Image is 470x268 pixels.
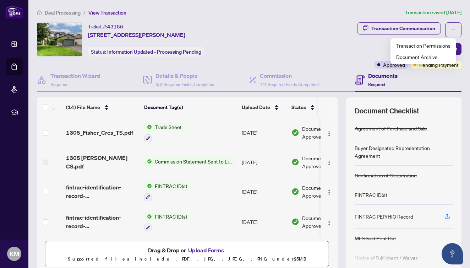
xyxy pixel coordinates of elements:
[242,103,270,111] span: Upload Date
[45,10,81,16] span: Deal Processing
[368,71,398,80] h4: Documents
[66,103,100,111] span: (14) File Name
[239,148,289,176] td: [DATE]
[88,22,123,31] div: Ticket #:
[50,82,67,87] span: Required
[396,53,450,61] span: Document Archive
[383,61,405,69] span: Approved
[144,213,152,220] img: Status Icon
[63,97,141,117] th: (14) File Name
[141,97,239,117] th: Document Tag(s)
[239,117,289,148] td: [DATE]
[88,31,185,39] span: [STREET_ADDRESS][PERSON_NAME]
[152,157,236,165] span: Commission Statement Sent to Listing Brokerage
[152,182,190,190] span: FINTRAC ID(s)
[323,156,335,168] button: Logo
[83,9,86,17] li: /
[37,10,42,15] span: home
[291,218,299,226] img: Document Status
[260,82,319,87] span: 1/1 Required Fields Completed
[152,123,185,131] span: Trade Sheet
[326,160,332,166] img: Logo
[88,47,204,57] div: Status:
[260,71,319,80] h4: Commission
[66,128,133,137] span: 1305_Fisher_Cres_TS.pdf
[155,71,214,80] h4: Details & People
[442,243,463,264] button: Open asap
[302,184,346,199] span: Document Approved
[302,154,346,170] span: Document Approved
[144,123,152,131] img: Status Icon
[186,246,226,255] button: Upload Forms
[291,188,299,195] img: Document Status
[326,189,332,195] img: Logo
[355,213,413,220] div: FINTRAC PEP/HIO Record
[107,49,201,55] span: Information Updated - Processing Pending
[144,182,190,201] button: Status IconFINTRAC ID(s)
[144,157,152,165] img: Status Icon
[302,125,346,140] span: Document Approved
[152,213,190,220] span: FINTRAC ID(s)
[451,27,456,32] span: ellipsis
[357,22,441,34] button: Transaction Communication
[37,23,82,56] img: IMG-X12224006_1.jpg
[419,61,459,69] span: Pending Payment
[302,214,346,230] span: Document Approved
[148,246,226,255] span: Drag & Drop or
[66,154,138,171] span: 1305 [PERSON_NAME] CS.pdf
[355,171,417,179] div: Confirmation of Cooperation
[323,186,335,197] button: Logo
[355,144,453,160] div: Buyer Designated Representation Agreement
[326,220,332,226] img: Logo
[46,241,329,268] span: Drag & Drop orUpload FormsSupported files include .PDF, .JPG, .JPEG, .PNG under25MB
[144,157,236,165] button: Status IconCommission Statement Sent to Listing Brokerage
[50,71,100,80] h4: Transaction Wizard
[355,234,396,242] div: MLS Sold Print Out
[291,103,306,111] span: Status
[289,97,349,117] th: Status
[66,213,138,230] span: fintrac-identification-record-[PERSON_NAME]-20250825-115057.pdf
[66,183,138,200] span: fintrac-identification-record-[PERSON_NAME]-20250825-114451.pdf
[144,123,185,142] button: Status IconTrade Sheet
[144,182,152,190] img: Status Icon
[326,131,332,136] img: Logo
[239,176,289,207] td: [DATE]
[88,10,126,16] span: View Transaction
[239,237,289,268] td: [DATE]
[405,9,461,17] article: Transaction saved [DATE]
[10,249,19,259] span: KM
[368,82,385,87] span: Required
[155,82,214,87] span: 3/3 Required Fields Completed
[355,191,387,199] div: FINTRAC ID(s)
[6,5,23,18] img: logo
[107,23,123,30] span: 43186
[291,158,299,166] img: Document Status
[323,216,335,227] button: Logo
[50,255,324,263] p: Supported files include .PDF, .JPG, .JPEG, .PNG under 25 MB
[291,129,299,136] img: Document Status
[396,42,450,49] span: Transaction Permissions
[239,97,289,117] th: Upload Date
[355,124,427,132] div: Agreement of Purchase and Sale
[323,127,335,138] button: Logo
[239,207,289,237] td: [DATE]
[355,106,419,116] span: Document Checklist
[144,213,190,232] button: Status IconFINTRAC ID(s)
[371,23,435,34] div: Transaction Communication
